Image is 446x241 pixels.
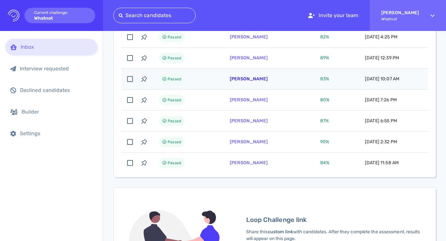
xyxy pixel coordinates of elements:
[320,97,330,103] span: 80 %
[320,55,329,61] span: 89 %
[381,10,419,15] strong: [PERSON_NAME]
[365,160,399,166] span: [DATE] 11:58 AM
[168,54,181,62] span: Passed
[20,87,92,93] div: Declined candidates
[320,76,329,82] span: 83 %
[21,44,92,50] div: Inbox
[20,65,92,72] div: Interview requested
[168,117,181,125] span: Passed
[268,229,293,235] strong: custom link
[365,97,397,103] span: [DATE] 7:26 PM
[320,139,329,145] span: 90 %
[168,96,181,104] span: Passed
[168,138,181,146] span: Passed
[365,55,399,61] span: [DATE] 12:39 PM
[381,17,419,21] span: Whatnot
[246,215,420,225] div: Loop Challenge link
[365,34,397,40] span: [DATE] 4:25 PM
[168,33,181,41] span: Passed
[230,76,268,82] a: [PERSON_NAME]
[20,130,92,136] div: Settings
[230,118,268,124] a: [PERSON_NAME]
[230,34,268,40] a: [PERSON_NAME]
[22,109,92,115] div: Builder
[168,75,181,83] span: Passed
[365,118,397,124] span: [DATE] 6:55 PM
[230,97,268,103] a: [PERSON_NAME]
[365,139,397,145] span: [DATE] 2:32 PM
[320,118,329,124] span: 87 %
[230,139,268,145] a: [PERSON_NAME]
[168,159,181,167] span: Passed
[320,160,330,166] span: 84 %
[365,76,399,82] span: [DATE] 10:07 AM
[230,160,268,166] a: [PERSON_NAME]
[320,34,329,40] span: 82 %
[230,55,268,61] a: [PERSON_NAME]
